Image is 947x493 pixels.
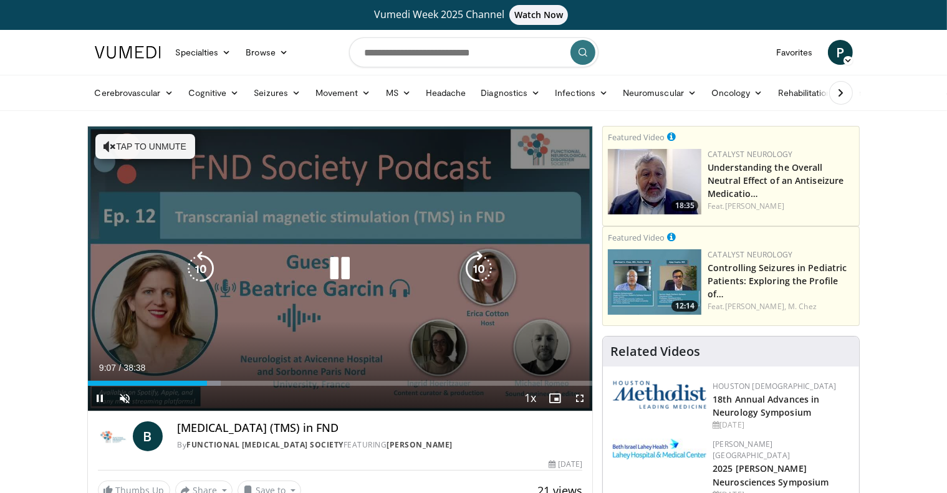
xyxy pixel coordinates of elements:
[187,439,344,450] a: Functional [MEDICAL_DATA] Society
[95,134,195,159] button: Tap to unmute
[168,40,239,65] a: Specialties
[119,363,122,373] span: /
[133,421,163,451] a: B
[238,40,296,65] a: Browse
[418,80,474,105] a: Headache
[708,201,854,212] div: Feat.
[178,421,583,435] h4: [MEDICAL_DATA] (TMS) in FND
[374,7,574,21] span: Vumedi Week 2025 Channel
[246,80,308,105] a: Seizures
[123,363,145,373] span: 38:38
[473,80,547,105] a: Diagnostics
[671,200,698,211] span: 18:35
[547,80,615,105] a: Infections
[713,393,819,418] a: 18th Annual Advances in Neurology Symposium
[349,37,598,67] input: Search topics, interventions
[713,381,836,391] a: Houston [DEMOGRAPHIC_DATA]
[828,40,853,65] a: P
[509,5,569,25] span: Watch Now
[708,149,792,160] a: Catalyst Neurology
[713,462,829,487] a: 2025 [PERSON_NAME] Neurosciences Symposium
[725,301,786,312] a: [PERSON_NAME],
[113,386,138,411] button: Unmute
[549,459,582,470] div: [DATE]
[99,363,116,373] span: 9:07
[178,439,583,451] div: By FEATURING
[608,249,701,315] a: 12:14
[608,132,665,143] small: Featured Video
[88,127,593,411] video-js: Video Player
[615,80,704,105] a: Neuromuscular
[608,149,701,214] a: 18:35
[704,80,771,105] a: Oncology
[708,262,847,300] a: Controlling Seizures in Pediatric Patients: Exploring the Profile of…
[713,439,790,461] a: [PERSON_NAME][GEOGRAPHIC_DATA]
[387,439,453,450] a: [PERSON_NAME]
[608,249,701,315] img: 5e01731b-4d4e-47f8-b775-0c1d7f1e3c52.png.150x105_q85_crop-smart_upscale.jpg
[708,161,844,199] a: Understanding the Overall Neutral Effect of an Antiseizure Medicatio…
[671,300,698,312] span: 12:14
[613,439,706,459] img: e7977282-282c-4444-820d-7cc2733560fd.jpg.150x105_q85_autocrop_double_scale_upscale_version-0.2.jpg
[613,381,706,409] img: 5e4488cc-e109-4a4e-9fd9-73bb9237ee91.png.150x105_q85_autocrop_double_scale_upscale_version-0.2.png
[771,80,839,105] a: Rehabilitation
[725,201,784,211] a: [PERSON_NAME]
[378,80,418,105] a: MS
[708,249,792,260] a: Catalyst Neurology
[98,421,128,451] img: Functional Neurological Disorder Society
[97,5,851,25] a: Vumedi Week 2025 ChannelWatch Now
[181,80,247,105] a: Cognitive
[308,80,378,105] a: Movement
[713,419,849,431] div: [DATE]
[608,232,665,243] small: Featured Video
[567,386,592,411] button: Fullscreen
[788,301,817,312] a: M. Chez
[517,386,542,411] button: Playback Rate
[95,46,161,59] img: VuMedi Logo
[88,381,593,386] div: Progress Bar
[708,301,854,312] div: Feat.
[610,344,700,359] h4: Related Videos
[87,80,181,105] a: Cerebrovascular
[542,386,567,411] button: Enable picture-in-picture mode
[608,149,701,214] img: 01bfc13d-03a0-4cb7-bbaa-2eb0a1ecb046.png.150x105_q85_crop-smart_upscale.jpg
[769,40,820,65] a: Favorites
[88,386,113,411] button: Pause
